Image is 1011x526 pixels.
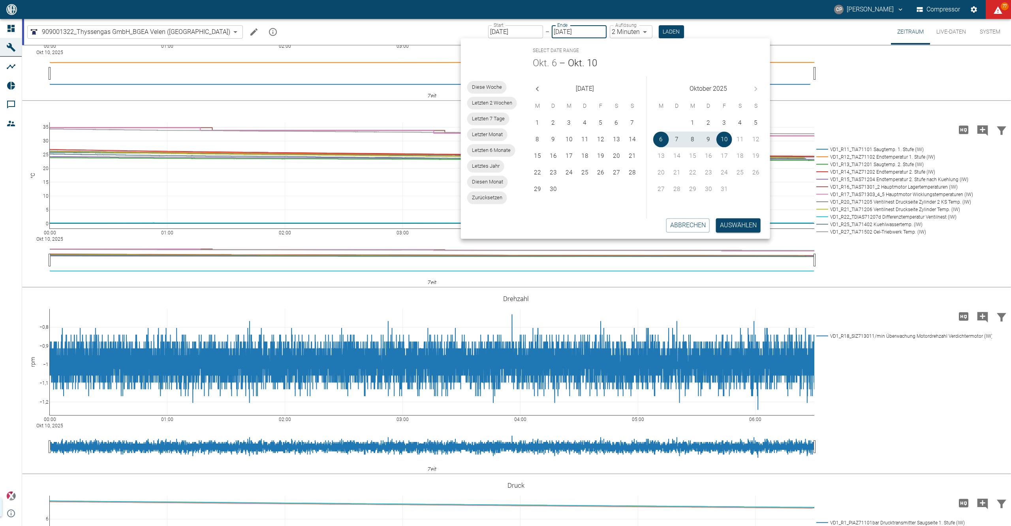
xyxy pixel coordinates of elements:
[467,191,507,204] div: Zurücksetzen
[669,131,685,147] button: 7
[992,493,1011,513] button: Daten filtern
[716,131,732,147] button: 10
[557,57,568,70] h5: –
[577,131,593,147] button: 11
[593,148,609,164] button: 19
[609,115,624,131] button: 6
[594,98,608,114] span: Freitag
[577,115,593,131] button: 4
[992,306,1011,327] button: Daten filtern
[891,19,930,45] button: Zeitraum
[593,165,609,180] button: 26
[701,131,716,147] button: 9
[577,148,593,164] button: 18
[467,194,507,202] span: Zurücksetzen
[593,131,609,147] button: 12
[624,115,640,131] button: 7
[666,218,710,232] button: Abbrechen
[973,306,992,327] button: Kommentar hinzufügen
[29,27,230,37] a: 909001322_Thyssengas GmbH_BGEA Velen ([GEOGRAPHIC_DATA])
[545,131,561,147] button: 9
[545,115,561,131] button: 2
[701,98,716,114] span: Donnerstag
[530,165,545,180] button: 22
[716,218,761,232] button: Auswählen
[467,146,515,154] span: Letzten 6 Monate
[545,148,561,164] button: 16
[562,98,576,114] span: Mittwoch
[624,165,640,180] button: 28
[494,22,504,28] label: Start
[833,2,905,17] button: christoph.palm@neuman-esser.com
[609,165,624,180] button: 27
[467,144,515,157] div: Letzten 6 Monate
[42,27,230,36] span: 909001322_Thyssengas GmbH_BGEA Velen ([GEOGRAPHIC_DATA])
[467,81,507,94] div: Diese Woche
[545,165,561,180] button: 23
[467,131,507,139] span: Letzter Monat
[530,131,545,147] button: 8
[609,148,624,164] button: 20
[530,81,545,97] button: Previous month
[732,115,748,131] button: 4
[552,25,607,38] input: DD.MM.YYYY
[685,131,701,147] button: 8
[530,98,545,114] span: Montag
[577,165,593,180] button: 25
[561,165,577,180] button: 24
[716,115,732,131] button: 3
[576,83,594,94] span: [DATE]
[609,98,624,114] span: Samstag
[467,97,517,109] div: Letzten 2 Wochen
[488,25,543,38] input: DD.MM.YYYY
[670,98,684,114] span: Dienstag
[749,98,763,114] span: Sonntag
[954,312,973,320] span: Hohe Auflösung
[467,112,509,125] div: Letzten 7 Tage
[915,2,962,17] button: Compressor
[992,120,1011,140] button: Daten filtern
[954,125,973,133] span: Hohe Auflösung
[686,98,700,114] span: Mittwoch
[972,19,1008,45] button: System
[467,128,507,141] div: Letzter Monat
[625,98,639,114] span: Sonntag
[973,493,992,513] button: Kommentar hinzufügen
[578,98,592,114] span: Donnerstag
[610,25,652,38] div: 2 Minuten
[748,115,764,131] button: 5
[467,115,509,123] span: Letzten 7 Tage
[967,2,981,17] button: Einstellungen
[265,24,281,40] button: mission info
[624,148,640,164] button: 21
[467,178,508,186] span: Diesen Monat
[659,25,684,38] button: Laden
[530,115,545,131] button: 1
[930,19,972,45] button: Live-Daten
[624,131,640,147] button: 14
[557,22,568,28] label: Ende
[533,45,579,57] span: Select date range
[973,120,992,140] button: Kommentar hinzufügen
[545,181,561,197] button: 30
[690,83,727,94] span: Oktober 2025
[653,131,669,147] button: 6
[954,499,973,506] span: Hohe Auflösung
[701,115,716,131] button: 2
[246,24,262,40] button: Machine bearbeiten
[609,131,624,147] button: 13
[654,98,668,114] span: Montag
[533,57,557,70] button: Okt. 6
[546,98,560,114] span: Dienstag
[467,176,508,188] div: Diesen Monat
[717,98,731,114] span: Freitag
[545,27,549,36] p: –
[561,148,577,164] button: 17
[467,83,507,91] span: Diese Woche
[593,115,609,131] button: 5
[568,57,597,70] span: Okt. 10
[467,162,504,170] span: Letztes Jahr
[561,131,577,147] button: 10
[467,99,517,107] span: Letzten 2 Wochen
